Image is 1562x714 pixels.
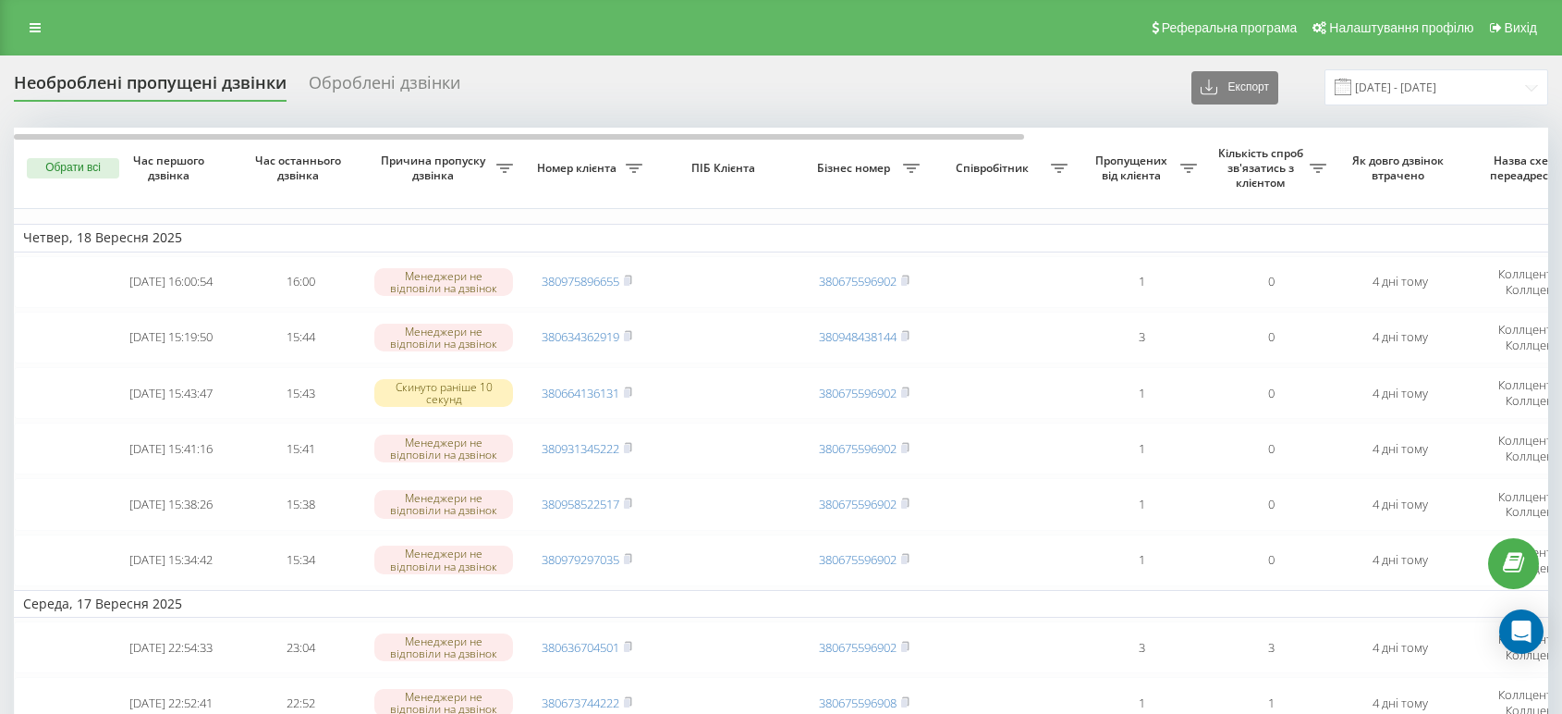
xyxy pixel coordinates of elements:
[1336,622,1465,673] td: 4 дні тому
[1077,256,1206,308] td: 1
[1336,367,1465,419] td: 4 дні тому
[374,379,513,407] div: Скинуто раніше 10 секунд
[1215,146,1310,190] span: Кількість спроб зв'язатись з клієнтом
[106,478,236,530] td: [DATE] 15:38:26
[809,161,903,176] span: Бізнес номер
[819,328,897,345] a: 380948438144
[819,695,897,711] a: 380675596908
[1086,154,1180,182] span: Пропущених від клієнта
[106,535,236,586] td: [DATE] 15:34:42
[1350,154,1450,182] span: Як довго дзвінок втрачено
[819,496,897,512] a: 380675596902
[1206,423,1336,474] td: 0
[106,312,236,363] td: [DATE] 15:19:50
[236,478,365,530] td: 15:38
[106,423,236,474] td: [DATE] 15:41:16
[374,268,513,296] div: Менеджери не відповіли на дзвінок
[1206,367,1336,419] td: 0
[1077,423,1206,474] td: 1
[1336,312,1465,363] td: 4 дні тому
[1206,256,1336,308] td: 0
[27,158,119,178] button: Обрати всі
[1077,312,1206,363] td: 3
[236,423,365,474] td: 15:41
[542,695,619,711] a: 380673744222
[542,328,619,345] a: 380634362919
[819,273,897,289] a: 380675596902
[106,622,236,673] td: [DATE] 22:54:33
[1206,478,1336,530] td: 0
[1206,535,1336,586] td: 0
[106,256,236,308] td: [DATE] 16:00:54
[1206,622,1336,673] td: 3
[374,546,513,573] div: Менеджери не відповіли на дзвінок
[236,622,365,673] td: 23:04
[374,324,513,351] div: Менеджери не відповіли на дзвінок
[542,496,619,512] a: 380958522517
[1336,478,1465,530] td: 4 дні тому
[1077,367,1206,419] td: 1
[374,435,513,462] div: Менеджери не відповіли на дзвінок
[819,639,897,656] a: 380675596902
[542,273,619,289] a: 380975896655
[542,385,619,401] a: 380664136131
[1499,609,1544,654] div: Open Intercom Messenger
[819,385,897,401] a: 380675596902
[374,634,513,661] div: Менеджери не відповіли на дзвінок
[1336,256,1465,308] td: 4 дні тому
[1162,20,1298,35] span: Реферальна програма
[819,440,897,457] a: 380675596902
[374,154,496,182] span: Причина пропуску дзвінка
[309,73,460,102] div: Оброблені дзвінки
[542,551,619,568] a: 380979297035
[106,367,236,419] td: [DATE] 15:43:47
[1077,535,1206,586] td: 1
[250,154,350,182] span: Час останнього дзвінка
[1505,20,1537,35] span: Вихід
[542,639,619,656] a: 380636704501
[236,256,365,308] td: 16:00
[14,73,287,102] div: Необроблені пропущені дзвінки
[374,490,513,518] div: Менеджери не відповіли на дзвінок
[236,312,365,363] td: 15:44
[542,440,619,457] a: 380931345222
[236,367,365,419] td: 15:43
[236,535,365,586] td: 15:34
[1206,312,1336,363] td: 0
[531,161,626,176] span: Номер клієнта
[938,161,1051,176] span: Співробітник
[1336,535,1465,586] td: 4 дні тому
[819,551,897,568] a: 380675596902
[1191,71,1278,105] button: Експорт
[667,161,784,176] span: ПІБ Клієнта
[1329,20,1473,35] span: Налаштування профілю
[1077,622,1206,673] td: 3
[1077,478,1206,530] td: 1
[1336,423,1465,474] td: 4 дні тому
[121,154,221,182] span: Час першого дзвінка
